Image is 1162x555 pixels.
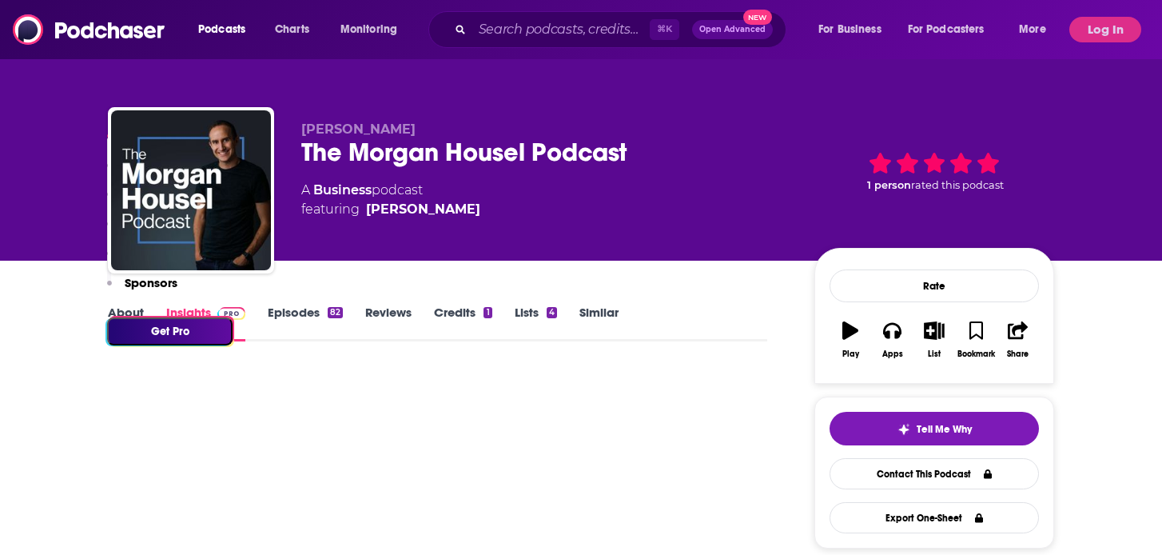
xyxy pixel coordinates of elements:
[699,26,766,34] span: Open Advanced
[515,305,557,341] a: Lists4
[807,17,901,42] button: open menu
[997,311,1039,369] button: Share
[444,11,802,48] div: Search podcasts, credits, & more...
[13,14,166,45] img: Podchaser - Follow, Share and Rate Podcasts
[301,122,416,137] span: [PERSON_NAME]
[917,423,972,436] span: Tell Me Why
[268,305,343,341] a: Episodes82
[743,10,772,25] span: New
[301,200,480,219] span: featuring
[107,317,233,345] button: Get Pro
[366,200,480,219] a: Morgan Housel
[313,182,372,198] a: Business
[830,311,871,369] button: Play
[340,18,397,41] span: Monitoring
[842,349,859,359] div: Play
[484,307,491,318] div: 1
[692,20,773,39] button: Open AdvancedNew
[814,122,1054,221] div: 1 personrated this podcast
[329,17,418,42] button: open menu
[897,17,1008,42] button: open menu
[818,18,881,41] span: For Business
[928,349,941,359] div: List
[1069,17,1141,42] button: Log In
[434,305,491,341] a: Credits1
[650,19,679,40] span: ⌘ K
[913,311,955,369] button: List
[871,311,913,369] button: Apps
[830,270,1039,302] div: Rate
[897,423,910,436] img: tell me why sparkle
[579,305,619,341] a: Similar
[1019,18,1046,41] span: More
[830,458,1039,489] a: Contact This Podcast
[328,307,343,318] div: 82
[955,311,997,369] button: Bookmark
[1008,17,1066,42] button: open menu
[111,110,271,270] img: The Morgan Housel Podcast
[882,349,903,359] div: Apps
[957,349,995,359] div: Bookmark
[198,18,245,41] span: Podcasts
[867,179,911,191] span: 1 person
[365,305,412,341] a: Reviews
[911,179,1004,191] span: rated this podcast
[187,17,266,42] button: open menu
[1007,349,1029,359] div: Share
[830,502,1039,533] button: Export One-Sheet
[472,17,650,42] input: Search podcasts, credits, & more...
[275,18,309,41] span: Charts
[301,181,480,219] div: A podcast
[830,412,1039,445] button: tell me why sparkleTell Me Why
[265,17,319,42] a: Charts
[547,307,557,318] div: 4
[908,18,985,41] span: For Podcasters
